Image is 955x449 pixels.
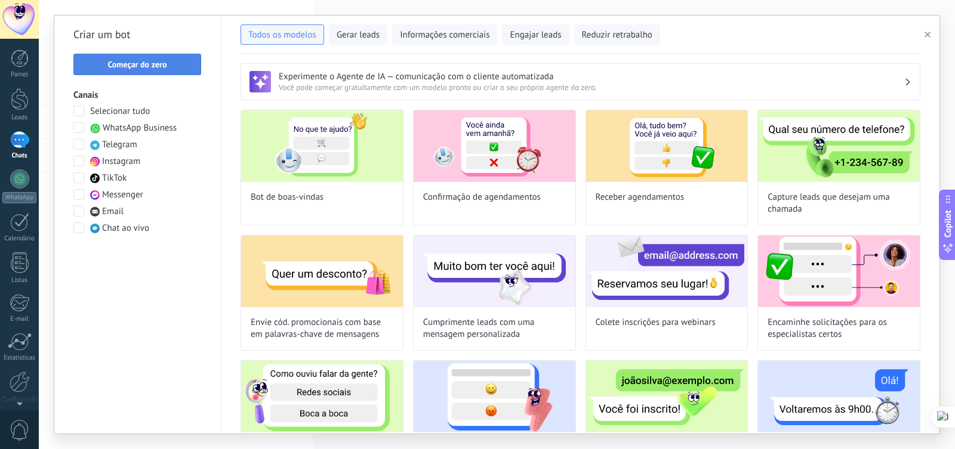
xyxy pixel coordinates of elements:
span: Instagram [102,156,140,168]
span: WhatsApp Business [103,122,177,134]
span: Começar do zero [107,60,167,69]
div: Estatísticas [2,354,37,362]
span: Chat ao vivo [102,222,149,234]
span: Você pode começar gratuitamente com um modelo pronto ou criar o seu próprio agente do zero. [279,82,904,92]
img: Saiba mais sobre leads com uma pesquisa rápida [241,361,403,432]
span: Receber agendamentos [596,191,685,203]
span: Confirmação de agendamentos [423,191,541,203]
span: TikTok [102,172,127,184]
span: Messenger [102,189,143,201]
span: Selecionar tudo [90,106,150,117]
img: Cumprimente leads com uma mensagem personalizada [414,236,575,307]
h3: Canais [73,89,202,101]
img: Bot de boas-vindas [241,110,403,182]
span: Envie cód. promocionais com base em palavras-chave de mensagens [251,317,393,340]
button: Informações comerciais [392,24,497,45]
span: Encaminhe solicitações para os especialistas certos [768,317,910,340]
div: Leads [2,114,37,122]
span: Reduzir retrabalho [582,29,652,41]
span: Colete inscrições para webinars [596,317,716,329]
img: Inscreva leads em sua newsletter de email [586,361,748,432]
div: E-mail [2,315,37,323]
img: Colete inscrições para webinars [586,236,748,307]
h3: Experimente o Agente de IA — comunicação com o cliente automatizada [279,71,904,82]
button: Todos os modelos [241,24,324,45]
span: Bot de boas-vindas [251,191,324,203]
span: Copilot [942,210,954,237]
img: Encaminhe solicitações para os especialistas certos [758,236,920,307]
span: Telegram [102,139,137,151]
button: Reduzir retrabalho [574,24,660,45]
div: WhatsApp [2,192,36,203]
img: Confirmação de agendamentos [414,110,575,182]
div: Chats [2,152,37,160]
span: Informações comerciais [400,29,489,41]
img: Colete feedback com emojis [414,361,575,432]
button: Gerar leads [329,24,387,45]
span: Cumprimente leads com uma mensagem personalizada [423,317,566,340]
img: Capture leads que desejam uma chamada [758,110,920,182]
div: Listas [2,277,37,284]
button: Engajar leads [502,24,569,45]
button: Começar do zero [73,54,201,75]
h2: Criar um bot [73,25,202,44]
span: Gerar leads [337,29,380,41]
div: Painel [2,71,37,79]
div: Calendário [2,235,37,243]
img: Receba recados quando estiver offline [758,361,920,432]
span: Todos os modelos [248,29,316,41]
img: Envie cód. promocionais com base em palavras-chave de mensagens [241,236,403,307]
span: Capture leads que desejam uma chamada [768,191,910,215]
span: Email [102,206,124,218]
img: Receber agendamentos [586,110,748,182]
span: Engajar leads [510,29,561,41]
